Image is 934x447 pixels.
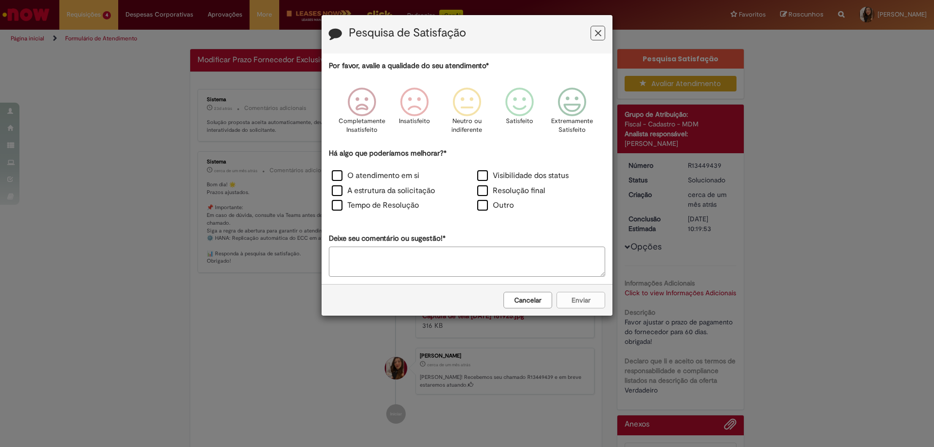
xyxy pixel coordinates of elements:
[349,27,466,39] label: Pesquisa de Satisfação
[399,117,430,126] p: Insatisfeito
[503,292,552,308] button: Cancelar
[506,117,533,126] p: Satisfeito
[337,80,386,147] div: Completamente Insatisfeito
[329,61,489,71] label: Por favor, avalie a qualidade do seu atendimento*
[390,80,439,147] div: Insatisfeito
[442,80,492,147] div: Neutro ou indiferente
[477,200,514,211] label: Outro
[477,185,545,197] label: Resolução final
[329,148,605,214] div: Há algo que poderíamos melhorar?*
[551,117,593,135] p: Extremamente Satisfeito
[329,233,446,244] label: Deixe seu comentário ou sugestão!*
[339,117,385,135] p: Completamente Insatisfeito
[547,80,597,147] div: Extremamente Satisfeito
[477,170,569,181] label: Visibilidade dos status
[449,117,485,135] p: Neutro ou indiferente
[332,185,435,197] label: A estrutura da solicitação
[495,80,544,147] div: Satisfeito
[332,170,419,181] label: O atendimento em si
[332,200,419,211] label: Tempo de Resolução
